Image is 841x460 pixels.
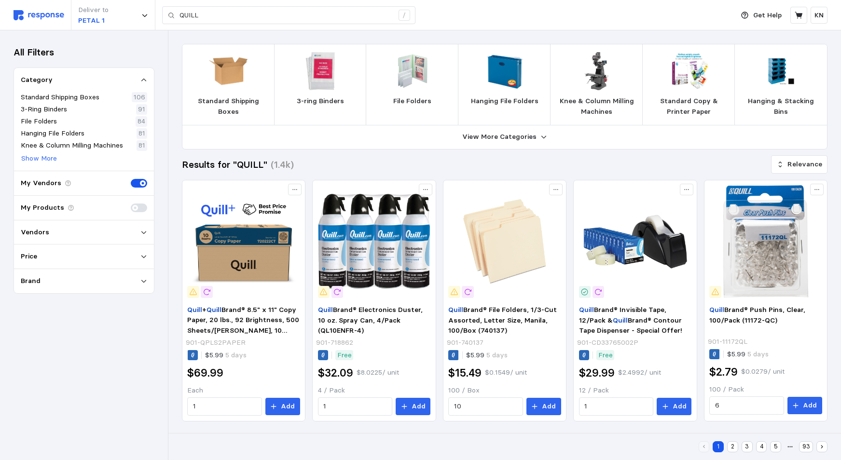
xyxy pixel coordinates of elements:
[21,227,49,238] p: Vendors
[21,251,37,262] p: Price
[484,351,508,359] span: 5 days
[579,305,666,325] span: Brand® Invisible Tape, 12/Pack &
[448,385,561,396] p: 100 / Box
[727,441,738,452] button: 2
[337,350,352,361] p: Free
[526,398,561,415] button: Add
[193,398,256,415] input: Qty
[770,441,781,452] button: 5
[745,350,769,358] span: 5 days
[21,116,57,127] p: File Folders
[814,10,824,21] p: KN
[318,365,353,380] h2: $32.09
[578,52,616,90] img: WMH_690184.webp
[297,96,344,107] p: 3-ring Binders
[579,316,682,335] span: Brand® Contour Tape Dispenser - Special Offer!
[579,385,691,396] p: 12 / Pack
[741,366,785,377] p: $0.0279 / unit
[485,52,524,90] img: L_SMD64270.jpg
[21,276,41,286] p: Brand
[399,10,410,21] div: /
[579,305,594,314] mark: Quill
[673,401,687,412] p: Add
[657,398,691,415] button: Add
[187,385,300,396] p: Each
[281,401,295,412] p: Add
[187,305,202,314] mark: Quill
[265,398,300,415] button: Add
[454,398,517,415] input: Qty
[448,305,463,314] mark: Quill
[650,96,727,117] p: Standard Copy & Printer Paper
[787,397,822,414] button: Add
[316,338,353,348] p: 901-718862
[393,52,431,90] img: UNT_SMD68153.webp
[396,398,430,415] button: Add
[713,441,724,452] button: 1
[598,350,613,361] p: Free
[21,92,99,103] p: Standard Shipping Boxes
[21,104,67,115] p: 3-Ring Binders
[579,185,691,298] img: s1156082_s7
[799,441,813,452] button: 93
[448,305,557,335] span: Brand® File Folders, 1/3-Cut Assorted, Letter Size, Manila, 100/Box (740137)
[584,398,648,415] input: Qty
[709,384,822,395] p: 100 / Pack
[670,52,708,90] img: L_HEW112400_CT_A1.jpg
[756,441,767,452] button: 4
[318,305,333,314] mark: Quill
[708,337,747,347] p: 901-11172QL
[138,140,145,151] p: 81
[393,96,431,107] p: File Folders
[613,316,628,325] mark: Quill
[21,128,84,139] p: Hanging File Folders
[190,96,267,117] p: Standard Shipping Boxes
[223,351,247,359] span: 5 days
[21,140,123,151] p: Knee & Column Milling Machines
[78,5,109,15] p: Deliver to
[21,75,53,85] p: Category
[202,305,207,314] span: +
[577,338,638,348] p: 901-CD33765002P
[447,338,483,348] p: 901-740137
[618,367,661,378] p: $2.4992 / unit
[412,401,426,412] p: Add
[471,96,538,107] p: Hanging File Folders
[803,400,817,411] p: Add
[179,7,393,24] input: Search for a product name or SKU
[753,10,782,21] p: Get Help
[138,128,145,139] p: 81
[735,6,787,25] button: Get Help
[138,104,145,115] p: 91
[762,52,800,90] img: STA_3-2SBBK.jpg
[182,125,827,149] button: View More Categories
[21,153,57,164] button: Show More
[558,96,635,117] p: Knee & Column Milling Machines
[771,155,827,174] button: Relevance
[271,158,294,171] h3: (1.4k)
[448,365,482,380] h2: $15.49
[323,398,386,415] input: Qty
[301,52,339,90] img: CP7_08013.webp
[14,46,54,59] h3: All Filters
[542,401,556,412] p: Add
[14,10,64,20] img: svg%3e
[186,338,246,348] p: 901-QPLS2PAPER
[709,305,805,325] span: Brand® Push Pins, Clear, 100/Pack (11172-QC)
[743,96,819,117] p: Hanging & Stacking Bins
[182,158,267,171] h3: Results for "QUILL"
[21,178,61,189] p: My Vendors
[318,385,430,396] p: 4 / Pack
[448,185,561,298] img: 5D79CF73-14A2-4212-B9823D2AE7F9A9BA_s7
[21,203,64,213] p: My Products
[318,185,430,298] img: s1073079_s7
[357,367,399,378] p: $8.0225 / unit
[579,365,615,380] h2: $29.99
[134,92,145,103] p: 106
[207,305,221,314] mark: Quill
[709,305,724,314] mark: Quill
[187,305,299,356] span: Brand® 8.5" x 11" Copy Paper, 20 lbs., 92 Brightness, 500 Sheets/[PERSON_NAME], 10 [PERSON_NAME]/...
[187,185,300,298] img: 2C228550-E1D3-4327-9C05642E623E45A9_s7
[727,349,769,360] p: $5.99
